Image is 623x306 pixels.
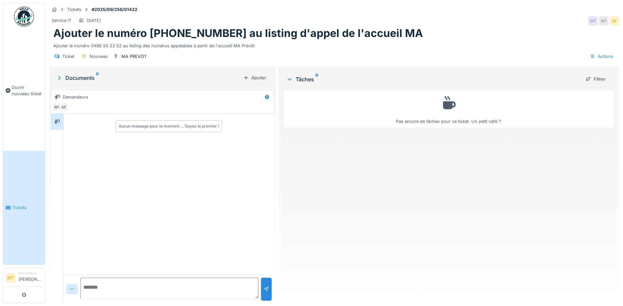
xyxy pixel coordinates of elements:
[14,7,34,27] img: Badge_color-CXgf-gQk.svg
[588,16,598,26] div: MT
[53,27,423,40] h1: Ajouter le numéro [PHONE_NUMBER] au listing d'appel de l'accueil MA
[63,94,88,100] div: Demandeurs
[587,52,616,61] div: Actions
[12,84,42,97] span: Ouvrir nouveau ticket
[288,94,609,125] div: Pas encore de tâches pour ce ticket. Un petit café ?
[87,17,101,24] div: [DATE]
[119,123,219,129] div: Aucun message pour le moment … Soyez le premier !
[610,16,619,26] div: AF
[52,103,62,112] div: MT
[59,103,68,112] div: AF
[6,271,42,287] a: MT Demandeur[PERSON_NAME]
[6,273,16,283] li: MT
[18,271,42,285] li: [PERSON_NAME]
[89,6,140,13] strong: #2025/09/256/01422
[286,75,580,83] div: Tâches
[599,16,608,26] div: MT
[3,151,45,265] a: Tickets
[67,6,81,13] div: Tickets
[315,75,318,83] sup: 0
[90,53,108,60] div: Nouveau
[53,40,615,49] div: Ajouter le numéro 0496 50 23 52 au listing des numéros appelables à partir de l'accueil MA Prévôt
[52,17,71,24] div: Service IT
[12,204,42,211] span: Tickets
[583,75,608,84] div: Filtrer
[96,74,99,82] sup: 0
[56,74,241,82] div: Documents
[121,53,147,60] div: MA PREVOT
[241,73,269,82] div: Ajouter
[3,30,45,151] a: Ouvrir nouveau ticket
[18,271,42,276] div: Demandeur
[62,53,74,60] div: Ticket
